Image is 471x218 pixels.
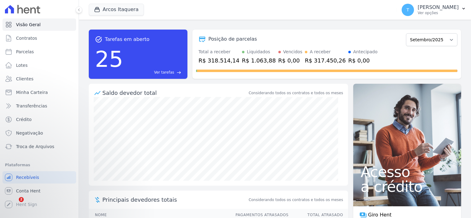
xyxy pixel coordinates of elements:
a: Crédito [2,113,76,126]
div: R$ 0,00 [348,56,378,65]
a: Ver tarefas east [126,70,181,75]
p: [PERSON_NAME] [418,4,459,10]
button: T [PERSON_NAME] Ver opções [397,1,471,18]
span: Tarefas em aberto [105,36,149,43]
div: R$ 0,00 [278,56,302,65]
div: Posição de parcelas [208,35,257,43]
p: Ver opções [418,10,459,15]
span: Lotes [16,62,28,68]
span: Principais devedores totais [102,196,248,204]
a: Minha Carteira [2,86,76,99]
a: Contratos [2,32,76,44]
a: Negativação [2,127,76,139]
span: task_alt [95,36,102,43]
span: Troca de Arquivos [16,143,54,150]
iframe: Intercom notifications mensagem [5,158,128,201]
span: Negativação [16,130,43,136]
div: 25 [95,43,123,75]
div: Considerando todos os contratos e todos os meses [249,90,343,96]
div: Antecipado [353,49,378,55]
a: Conta Hent [2,185,76,197]
div: Total a receber [199,49,240,55]
iframe: Intercom live chat [6,197,21,212]
a: Troca de Arquivos [2,140,76,153]
div: A receber [310,49,331,55]
a: Visão Geral [2,18,76,31]
span: 2 [19,197,24,202]
a: Clientes [2,73,76,85]
div: R$ 318.514,14 [199,56,240,65]
span: Considerando todos os contratos e todos os meses [249,197,343,203]
span: Ver tarefas [154,70,174,75]
a: Transferências [2,100,76,112]
span: Contratos [16,35,37,41]
span: a crédito [361,179,454,194]
span: Clientes [16,76,33,82]
span: Transferências [16,103,47,109]
span: Crédito [16,116,32,123]
a: Recebíveis [2,171,76,184]
span: Parcelas [16,49,34,55]
div: R$ 317.450,26 [305,56,346,65]
span: Acesso [361,164,454,179]
a: Parcelas [2,46,76,58]
a: Lotes [2,59,76,71]
div: R$ 1.063,88 [242,56,276,65]
span: Visão Geral [16,22,41,28]
button: Arcos Itaquera [89,4,144,15]
span: T [407,8,409,12]
div: Liquidados [247,49,270,55]
div: Vencidos [283,49,302,55]
div: Saldo devedor total [102,89,248,97]
span: east [177,70,181,75]
span: Minha Carteira [16,89,48,95]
